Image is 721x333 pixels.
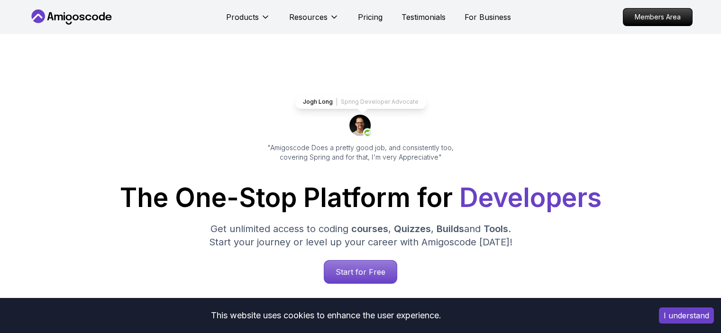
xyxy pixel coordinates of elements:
[226,11,259,23] p: Products
[201,222,520,249] p: Get unlimited access to coding , , and . Start your journey or level up your career with Amigosco...
[324,260,397,284] a: Start for Free
[402,11,446,23] a: Testimonials
[394,223,431,234] span: Quizzes
[289,11,339,30] button: Resources
[358,11,383,23] a: Pricing
[484,223,508,234] span: Tools
[324,261,397,283] p: Start for Free
[341,98,419,106] p: Spring Developer Advocate
[226,11,270,30] button: Products
[659,307,714,324] button: Accept cookies
[37,185,685,211] h1: The One-Stop Platform for
[623,8,693,26] a: Members Area
[465,11,511,23] a: For Business
[349,115,372,137] img: josh long
[351,223,388,234] span: courses
[303,98,333,106] p: Jogh Long
[255,143,467,162] p: "Amigoscode Does a pretty good job, and consistently too, covering Spring and for that, I'm very ...
[623,9,692,26] p: Members Area
[289,11,328,23] p: Resources
[7,305,645,326] div: This website uses cookies to enhance the user experience.
[459,182,602,213] span: Developers
[437,223,464,234] span: Builds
